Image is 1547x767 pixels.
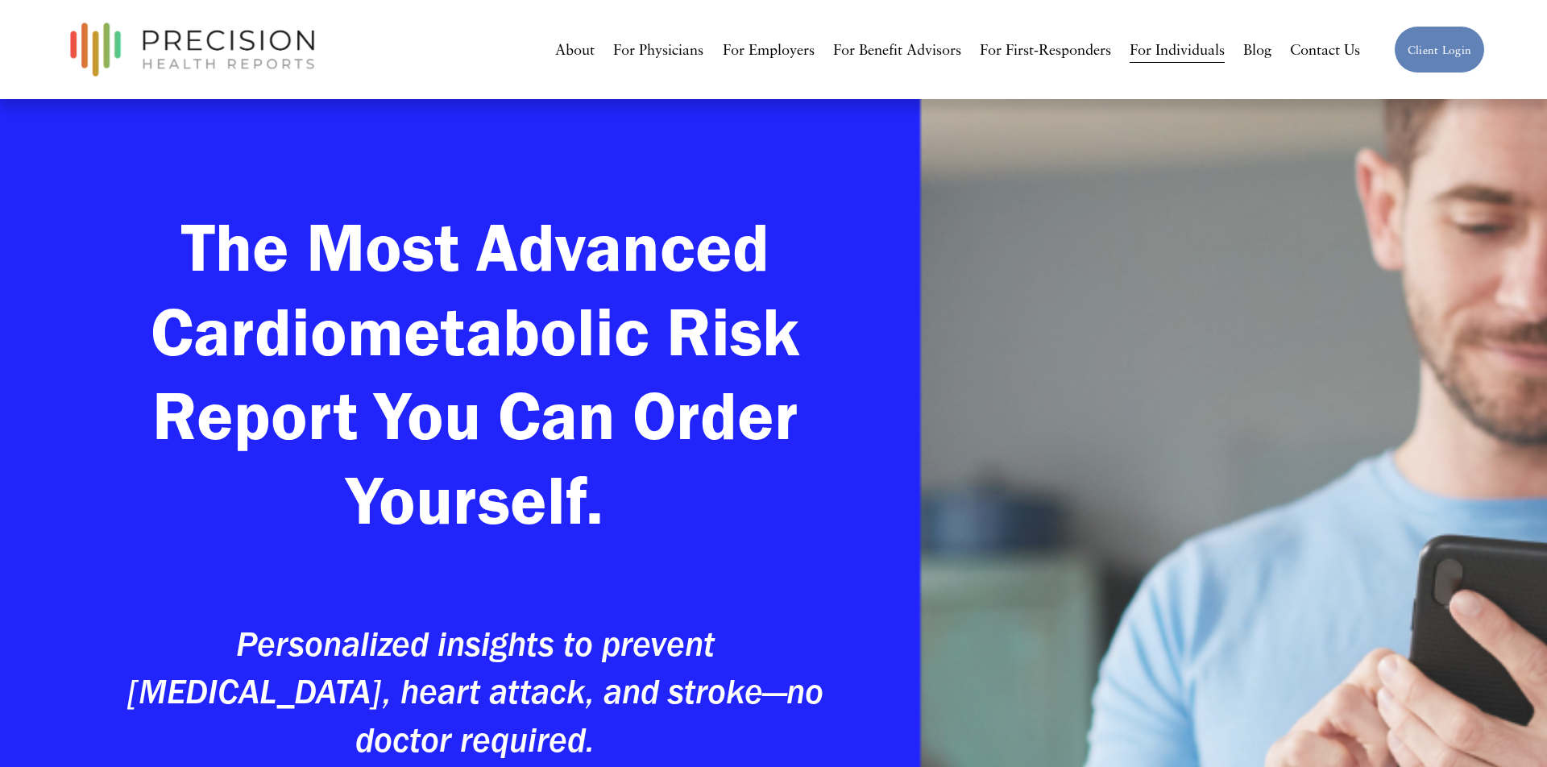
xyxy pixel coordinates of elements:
[555,35,595,64] a: About
[127,624,832,760] em: Personalized insights to prevent [MEDICAL_DATA], heart attack, and stroke—no doctor required.
[723,35,815,64] a: For Employers
[151,205,816,541] strong: The Most Advanced Cardiometabolic Risk Report You Can Order Yourself.
[613,35,703,64] a: For Physicians
[1243,35,1271,64] a: Blog
[833,35,961,64] a: For Benefit Advisors
[1290,35,1360,64] a: Contact Us
[1394,26,1485,74] a: Client Login
[980,35,1111,64] a: For First-Responders
[1130,35,1225,64] a: For Individuals
[62,15,323,84] img: Precision Health Reports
